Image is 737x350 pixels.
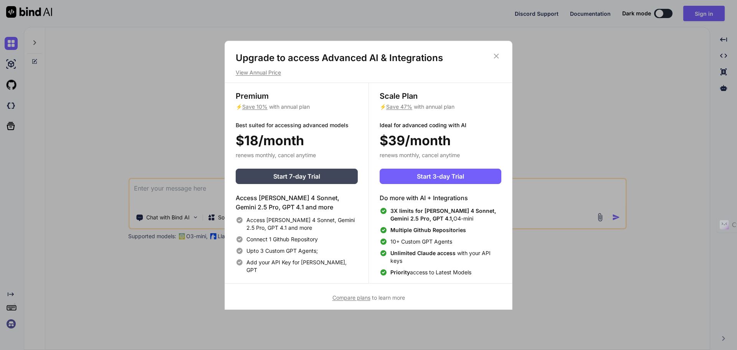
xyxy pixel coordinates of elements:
[332,294,370,301] span: Compare plans
[390,227,466,233] span: Multiple Github Repositories
[390,250,457,256] span: Unlimited Claude access
[390,207,501,222] span: O4-mini
[273,172,320,181] span: Start 7-day Trial
[386,103,412,110] span: Save 47%
[236,169,358,184] button: Start 7-day Trial
[246,236,318,243] span: Connect 1 Github Repository
[390,269,471,276] span: access to Latest Models
[380,131,451,150] span: $39/month
[380,91,501,101] h3: Scale Plan
[390,269,410,275] span: Priority
[390,249,501,265] span: with your API keys
[380,121,501,129] p: Ideal for advanced coding with AI
[390,238,452,245] span: 10+ Custom GPT Agents
[236,193,358,212] h4: Access [PERSON_NAME] 4 Sonnet, Gemini 2.5 Pro, GPT 4.1 and more
[236,69,501,76] p: View Annual Price
[246,247,318,255] span: Upto 3 Custom GPT Agents;
[380,193,501,202] h4: Do more with AI + Integrations
[390,207,496,222] span: 3X limits for [PERSON_NAME] 4 Sonnet, Gemini 2.5 Pro, GPT 4.1,
[236,131,304,150] span: $18/month
[380,169,501,184] button: Start 3-day Trial
[246,259,358,274] span: Add your API Key for [PERSON_NAME], GPT
[236,91,358,101] h3: Premium
[236,103,358,111] p: ⚡ with annual plan
[332,294,405,301] span: to learn more
[417,172,464,181] span: Start 3-day Trial
[246,216,358,232] span: Access [PERSON_NAME] 4 Sonnet, Gemini 2.5 Pro, GPT 4.1 and more
[380,103,501,111] p: ⚡ with annual plan
[242,103,268,110] span: Save 10%
[236,52,501,64] h1: Upgrade to access Advanced AI & Integrations
[380,152,460,158] span: renews monthly, cancel anytime
[236,152,316,158] span: renews monthly, cancel anytime
[236,121,358,129] p: Best suited for accessing advanced models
